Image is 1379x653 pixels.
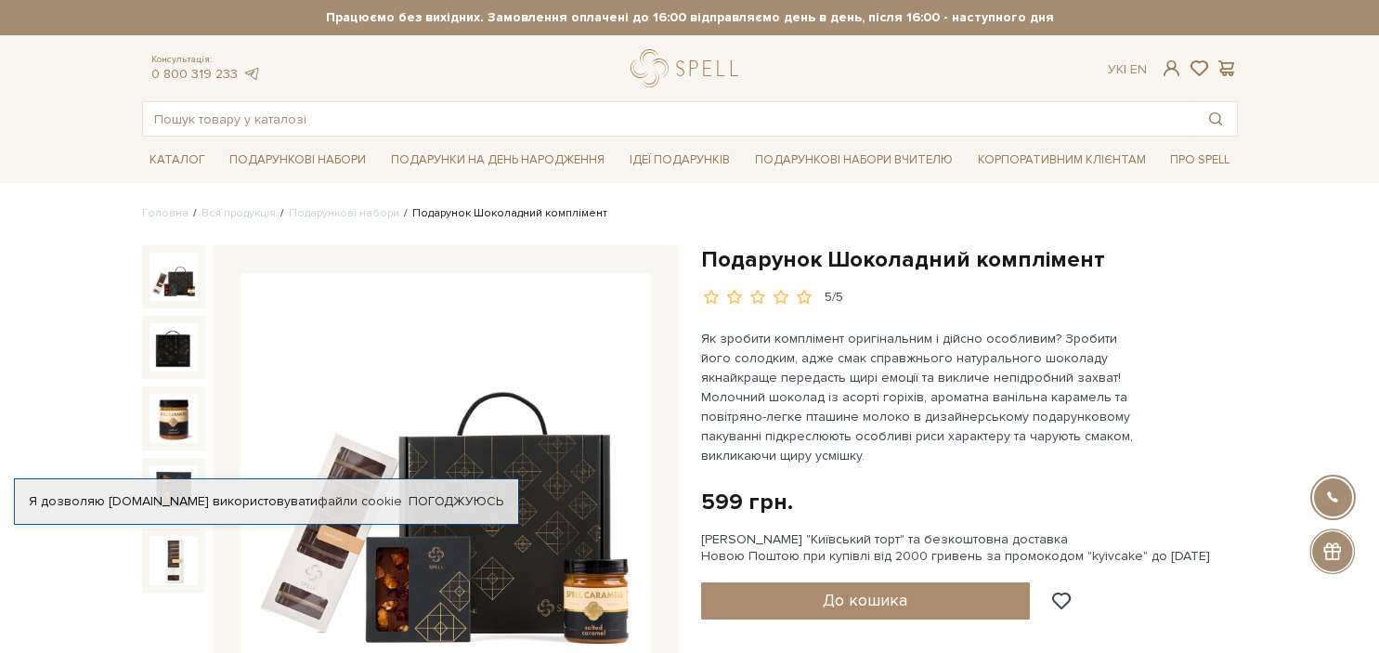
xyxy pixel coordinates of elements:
[318,493,402,509] a: файли cookie
[222,146,373,175] a: Подарункові набори
[150,253,198,301] img: Подарунок Шоколадний комплімент
[701,582,1031,620] button: До кошика
[399,205,607,222] li: Подарунок Шоколадний комплімент
[242,66,261,82] a: telegram
[150,323,198,372] img: Подарунок Шоколадний комплімент
[151,54,261,66] span: Консультація:
[825,289,843,307] div: 5/5
[150,536,198,584] img: Подарунок Шоколадний комплімент
[748,144,960,176] a: Подарункові набори Вчителю
[143,102,1194,136] input: Пошук товару у каталозі
[409,493,503,510] a: Погоджуюсь
[142,206,189,220] a: Головна
[1163,146,1237,175] a: Про Spell
[142,146,213,175] a: Каталог
[1194,102,1237,136] button: Пошук товару у каталозі
[384,146,612,175] a: Подарунки на День народження
[701,329,1137,465] p: Як зробити комплімент оригінальним і дійсно особливим? Зробити його солодким, адже смак справжньо...
[701,488,793,516] div: 599 грн.
[1108,61,1147,78] div: Ук
[701,531,1238,565] div: [PERSON_NAME] "Київський торт" та безкоштовна доставка Новою Поштою при купівлі від 2000 гривень ...
[970,146,1153,175] a: Корпоративним клієнтам
[202,206,276,220] a: Вся продукція
[150,394,198,442] img: Подарунок Шоколадний комплімент
[150,465,198,514] img: Подарунок Шоколадний комплімент
[15,493,518,510] div: Я дозволяю [DOMAIN_NAME] використовувати
[823,590,907,610] span: До кошика
[631,49,747,87] a: logo
[289,206,399,220] a: Подарункові набори
[142,9,1238,26] strong: Працюємо без вихідних. Замовлення оплачені до 16:00 відправляємо день в день, після 16:00 - насту...
[622,146,737,175] a: Ідеї подарунків
[701,245,1238,274] h1: Подарунок Шоколадний комплімент
[1130,61,1147,77] a: En
[151,66,238,82] a: 0 800 319 233
[1124,61,1126,77] span: |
